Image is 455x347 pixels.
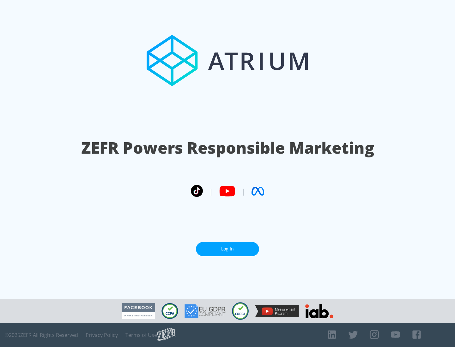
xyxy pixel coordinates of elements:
h1: ZEFR Powers Responsible Marketing [81,137,374,159]
span: © 2025 ZEFR All Rights Reserved [5,332,78,338]
img: IAB [305,304,333,318]
img: COPPA Compliant [232,302,249,320]
a: Privacy Policy [86,332,118,338]
img: Facebook Marketing Partner [122,303,155,319]
a: Log In [196,242,259,256]
a: Terms of Use [125,332,157,338]
span: | [241,186,245,196]
img: GDPR Compliant [185,304,226,318]
img: CCPA Compliant [161,303,178,319]
img: YouTube Measurement Program [255,305,299,317]
span: | [209,186,213,196]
